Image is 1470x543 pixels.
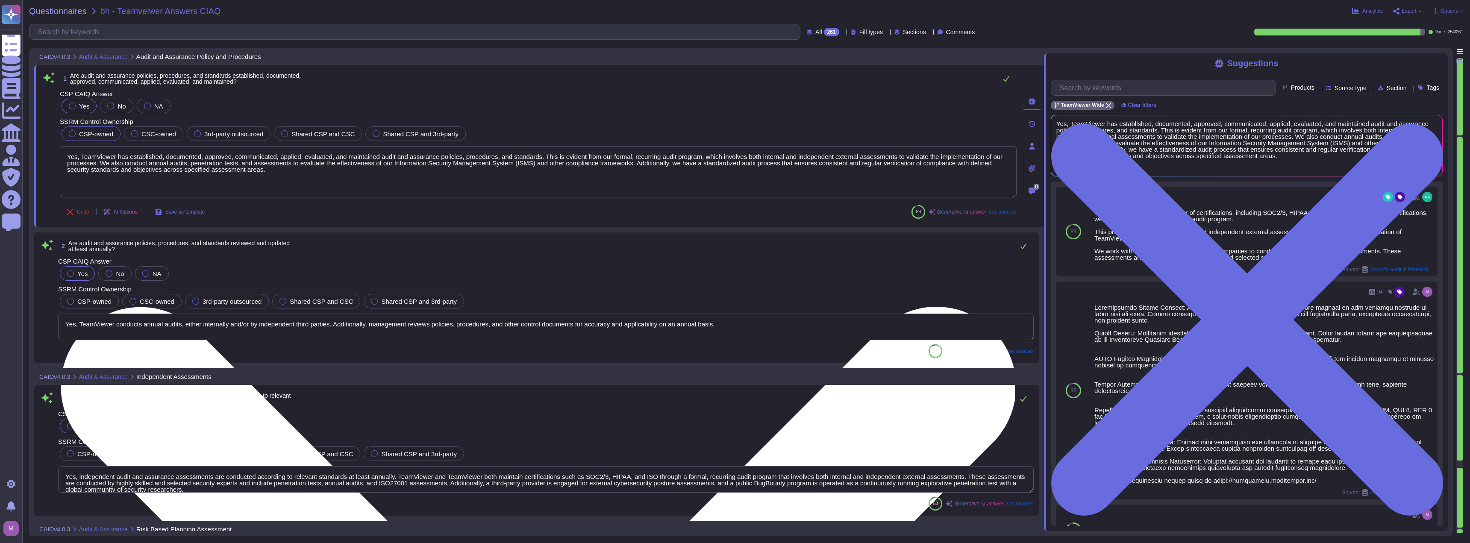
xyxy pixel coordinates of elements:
span: Independent Assessments [136,373,212,380]
span: CSC-owned [141,130,176,138]
span: CSP CAIQ Answer [58,258,112,265]
span: Export [1402,9,1417,14]
span: CSP-owned [79,130,113,138]
span: Questionnaires [29,7,87,15]
span: CSP CAIQ Answer [58,410,112,417]
span: 88 [933,501,938,506]
span: All [815,29,822,35]
img: user [1422,192,1432,202]
span: 89 [933,349,938,353]
input: Search by keywords [1055,80,1276,95]
span: SSRM Control Ownership [58,285,132,293]
span: Shared CSP and 3rd-party [383,130,459,138]
span: Yes [79,103,89,110]
textarea: Yes, TeamViewer conducts annual audits, either internally and/or by independent third parties. Ad... [58,314,1034,340]
span: CSP CAIQ Answer [60,90,113,97]
span: CAIQv4.0.3 [39,526,70,532]
span: 88 [1070,388,1076,393]
span: 1 [60,76,67,82]
span: Audit & Assurance [79,54,127,60]
span: 3 [58,396,65,402]
span: Audit and Assurance Policy and Procedures [136,53,261,60]
button: user [2,519,25,538]
span: Comments [946,29,975,35]
span: Are audit and assurance policies, procedures, and standards established, documented, approved, co... [70,72,301,85]
span: CAIQv4.0.3 [39,54,70,60]
span: 89 [1070,229,1076,234]
span: Shared CSP and CSC [291,130,355,138]
button: Analytics [1352,8,1383,15]
img: user [1422,510,1432,520]
span: See sources [1005,349,1034,354]
textarea: Yes, TeamViewer has established, documented, approved, communicated, applied, evaluated, and main... [60,146,1017,197]
span: NA [154,103,163,110]
span: 0 [1034,184,1039,190]
span: 89 [916,209,921,214]
span: 2 [58,243,65,249]
span: See sources [1005,501,1034,506]
span: Sections [903,29,926,35]
span: Analytics [1362,9,1383,14]
span: SSRM Control Ownership [58,438,132,445]
span: Options [1441,9,1458,14]
span: Risk Based Planning Assessment [136,526,232,532]
span: SSRM Control Ownership [60,118,133,125]
span: 3rd-party outsourced [204,130,263,138]
span: Fill types [859,29,883,35]
img: user [3,521,19,536]
textarea: Yes, independent audit and assurance assessments are conducted according to relevant standards at... [58,466,1034,493]
img: user [1422,287,1432,297]
span: CAIQv4.0.3 [39,374,70,380]
span: No [118,103,126,110]
span: Done: [1435,30,1446,34]
span: Audit & Assurance [79,374,127,380]
span: 254 / 261 [1448,30,1463,34]
input: Search by keywords [34,24,800,39]
span: bh - Teamveiwer Answers CIAQ [100,7,221,15]
div: 261 [824,28,839,36]
span: Audit & Assurance [79,526,127,532]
